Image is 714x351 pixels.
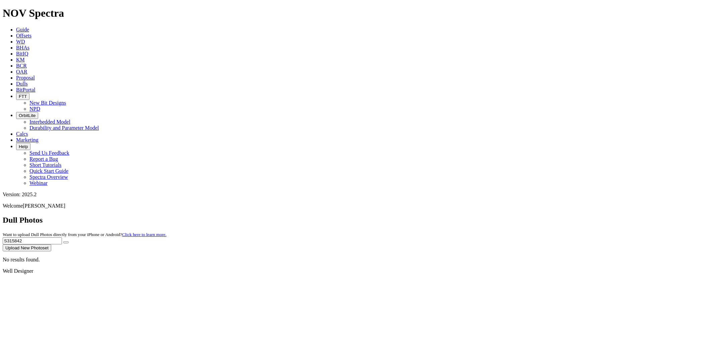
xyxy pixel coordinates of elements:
small: Want to upload Dull Photos directly from your iPhone or Android? [3,232,166,237]
a: Report a Bug [29,156,58,162]
div: Version: 2025.2 [3,192,711,198]
a: Offsets [16,33,31,38]
a: KM [16,57,25,63]
a: Durability and Parameter Model [29,125,99,131]
button: FTT [16,93,29,100]
a: OAR [16,69,27,75]
a: Calcs [16,131,28,137]
p: No results found. [3,257,711,263]
a: Interbedded Model [29,119,70,125]
a: Send Us Feedback [29,150,69,156]
p: Welcome [3,203,711,209]
a: Dulls [16,81,28,87]
a: BHAs [16,45,29,50]
a: BCR [16,63,27,69]
a: BitIQ [16,51,28,56]
a: Webinar [29,180,48,186]
a: WD [16,39,25,44]
span: Help [19,144,28,149]
a: Click here to learn more. [122,232,167,237]
button: Upload New Photoset [3,244,51,251]
span: [PERSON_NAME] [23,203,65,209]
a: Quick Start Guide [29,168,68,174]
a: Proposal [16,75,35,81]
h1: NOV Spectra [3,7,711,19]
input: Search Serial Number [3,237,62,244]
a: Guide [16,27,29,32]
div: Well Designer [3,268,711,274]
h2: Dull Photos [3,216,711,225]
a: Short Tutorials [29,162,62,168]
a: NPD [29,106,40,112]
a: Marketing [16,137,38,143]
a: BitPortal [16,87,35,93]
a: New Bit Designs [29,100,66,106]
button: OrbitLite [16,112,38,119]
button: Help [16,143,30,150]
span: OrbitLite [19,113,35,118]
a: Spectra Overview [29,174,68,180]
span: FTT [19,94,27,99]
